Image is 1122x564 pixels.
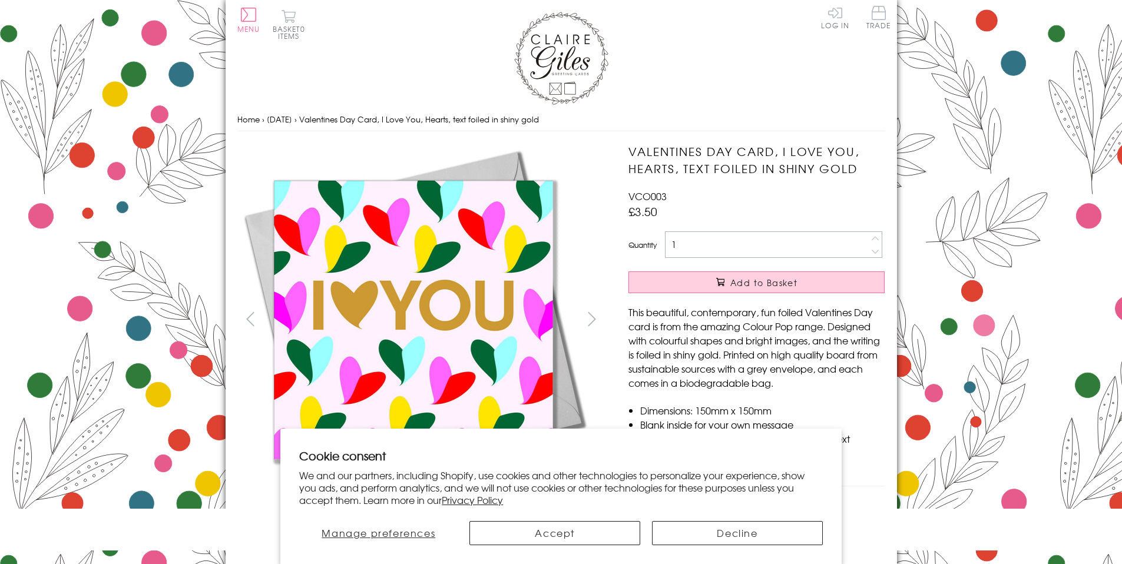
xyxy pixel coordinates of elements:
[514,12,608,105] img: Claire Giles Greetings Cards
[237,24,260,34] span: Menu
[628,240,657,250] label: Quantity
[237,143,590,496] img: Valentines Day Card, I Love You, Hearts, text foiled in shiny gold
[628,189,667,203] span: VCO003
[866,6,891,31] a: Trade
[237,114,260,125] a: Home
[469,521,640,545] button: Accept
[652,521,823,545] button: Decline
[267,114,292,125] a: [DATE]
[299,114,539,125] span: Valentines Day Card, I Love You, Hearts, text foiled in shiny gold
[605,143,958,496] img: Valentines Day Card, I Love You, Hearts, text foiled in shiny gold
[866,6,891,29] span: Trade
[730,277,797,288] span: Add to Basket
[237,108,885,132] nav: breadcrumbs
[237,8,260,32] button: Menu
[442,493,503,507] a: Privacy Policy
[322,526,435,540] span: Manage preferences
[628,305,885,390] p: This beautiful, contemporary, fun foiled Valentines Day card is from the amazing Colour Pop range...
[299,521,458,545] button: Manage preferences
[628,143,885,177] h1: Valentines Day Card, I Love You, Hearts, text foiled in shiny gold
[237,306,264,332] button: prev
[299,447,823,464] h2: Cookie consent
[278,24,305,41] span: 0 items
[821,6,849,29] a: Log In
[299,469,823,506] p: We and our partners, including Shopify, use cookies and other technologies to personalize your ex...
[628,203,657,220] span: £3.50
[262,114,264,125] span: ›
[640,403,885,417] li: Dimensions: 150mm x 150mm
[273,9,305,39] button: Basket0 items
[628,271,885,293] button: Add to Basket
[640,417,885,432] li: Blank inside for your own message
[578,306,605,332] button: next
[294,114,297,125] span: ›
